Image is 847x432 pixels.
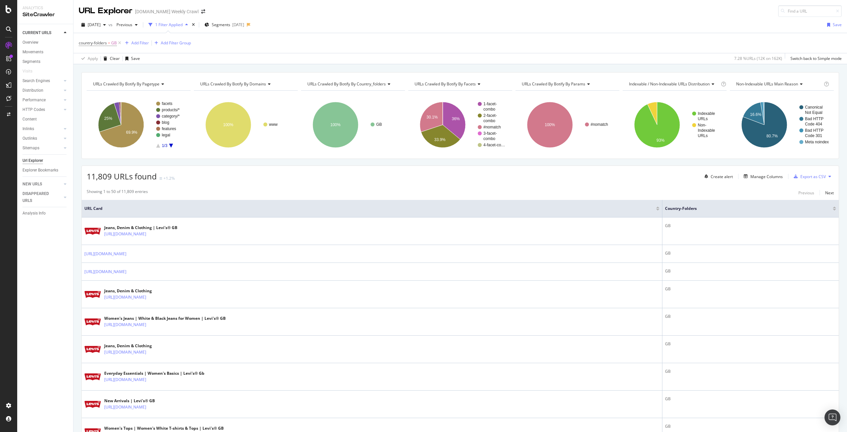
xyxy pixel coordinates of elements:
text: #nomatch [591,122,608,127]
span: Indexable / Non-Indexable URLs distribution [629,81,710,87]
div: Sitemaps [22,145,39,152]
div: 7.28 % URLs ( 12K on 162K ) [734,56,782,61]
img: Equal [159,177,162,179]
h4: Non-Indexable URLs Main Reason [735,79,823,89]
text: legal [162,133,170,137]
text: features [162,126,176,131]
button: 1 Filter Applied [146,20,191,30]
svg: A chart. [194,96,298,154]
text: Code 301 [805,133,822,138]
svg: A chart. [515,96,619,154]
text: URLs [698,133,708,138]
a: Content [22,116,68,123]
div: Visits [22,68,32,75]
text: GB [376,122,382,127]
div: Inlinks [22,125,34,132]
span: 11,809 URLs found [87,171,157,182]
span: URLs Crawled By Botify By country_folders [307,81,386,87]
h4: URLs Crawled By Botify By domains [199,79,292,89]
div: Overview [22,39,38,46]
a: Visits [22,68,39,75]
a: Search Engines [22,77,62,84]
span: GB [111,38,117,48]
text: 4-facet-co… [483,143,505,147]
span: Segments [212,22,230,27]
a: [URL][DOMAIN_NAME] [84,268,126,275]
a: Sitemaps [22,145,62,152]
span: URL Card [84,206,654,212]
a: [URL][DOMAIN_NAME] [104,321,146,328]
text: combo [483,107,495,112]
img: main image [84,318,101,325]
div: GB [665,396,836,402]
text: Code 404 [805,122,822,126]
a: Inlinks [22,125,62,132]
span: 2023 Sep. 29th [88,22,101,27]
svg: A chart. [87,96,191,154]
text: 1-facet- [483,102,497,106]
text: 93% [656,138,664,143]
a: [URL][DOMAIN_NAME] [104,349,146,356]
div: NEW URLS [22,181,42,188]
a: [URL][DOMAIN_NAME] [104,294,146,301]
svg: A chart. [623,96,727,154]
a: NEW URLS [22,181,62,188]
div: Open Intercom Messenger [825,409,840,425]
text: 1/3 [162,143,167,148]
svg: A chart. [408,96,512,154]
text: 36% [452,117,460,121]
div: arrow-right-arrow-left [201,9,205,14]
div: Previous [798,190,814,196]
a: CURRENT URLS [22,29,62,36]
span: Non-Indexable URLs Main Reason [736,81,798,87]
img: main image [84,346,101,353]
div: Explorer Bookmarks [22,167,58,174]
button: Next [825,189,834,197]
text: Meta noindex [805,140,829,144]
button: Save [825,20,842,30]
text: blog [162,120,169,125]
div: GB [665,368,836,374]
text: 25% [104,116,112,121]
button: Create alert [702,171,733,182]
div: Jeans, Denim & Clothing | Levi's® GB [104,225,177,231]
text: URLs [698,117,708,121]
a: [URL][DOMAIN_NAME] [104,231,146,237]
button: Export as CSV [791,171,826,182]
text: Bad HTTP [805,117,824,121]
div: Women's Tops | Women's White T-shirts & Tops | Levi's® GB [104,425,224,431]
div: Segments [22,58,40,65]
div: Manage Columns [750,174,783,179]
div: GB [665,341,836,347]
div: Everyday Essentials | Women's Basics | Levi's® Gb [104,370,204,376]
span: URLs Crawled By Botify By pagetype [93,81,159,87]
span: URLs Crawled By Botify By params [522,81,585,87]
text: combo [483,136,495,141]
div: Clear [110,56,120,61]
a: Overview [22,39,68,46]
h4: URLs Crawled By Botify By facets [413,79,506,89]
a: [URL][DOMAIN_NAME] [104,404,146,410]
a: [URL][DOMAIN_NAME] [104,376,146,383]
text: facets [162,101,172,106]
text: Not Equal [805,110,823,115]
text: Bad HTTP [805,128,824,133]
a: [URL][DOMAIN_NAME] [84,251,126,257]
button: Add Filter [122,39,149,47]
a: Explorer Bookmarks [22,167,68,174]
h4: URLs Crawled By Botify By pagetype [92,79,185,89]
div: HTTP Codes [22,106,45,113]
button: Previous [798,189,814,197]
div: New Arrivals | Levi's® GB [104,398,168,404]
button: Clear [101,53,120,64]
div: times [191,22,196,28]
div: +1.2% [163,175,175,181]
a: Movements [22,49,68,56]
button: Apply [79,53,98,64]
div: Performance [22,97,46,104]
div: A chart. [301,96,405,154]
button: Add Filter Group [152,39,191,47]
div: Jeans, Denim & Clothing [104,343,168,349]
